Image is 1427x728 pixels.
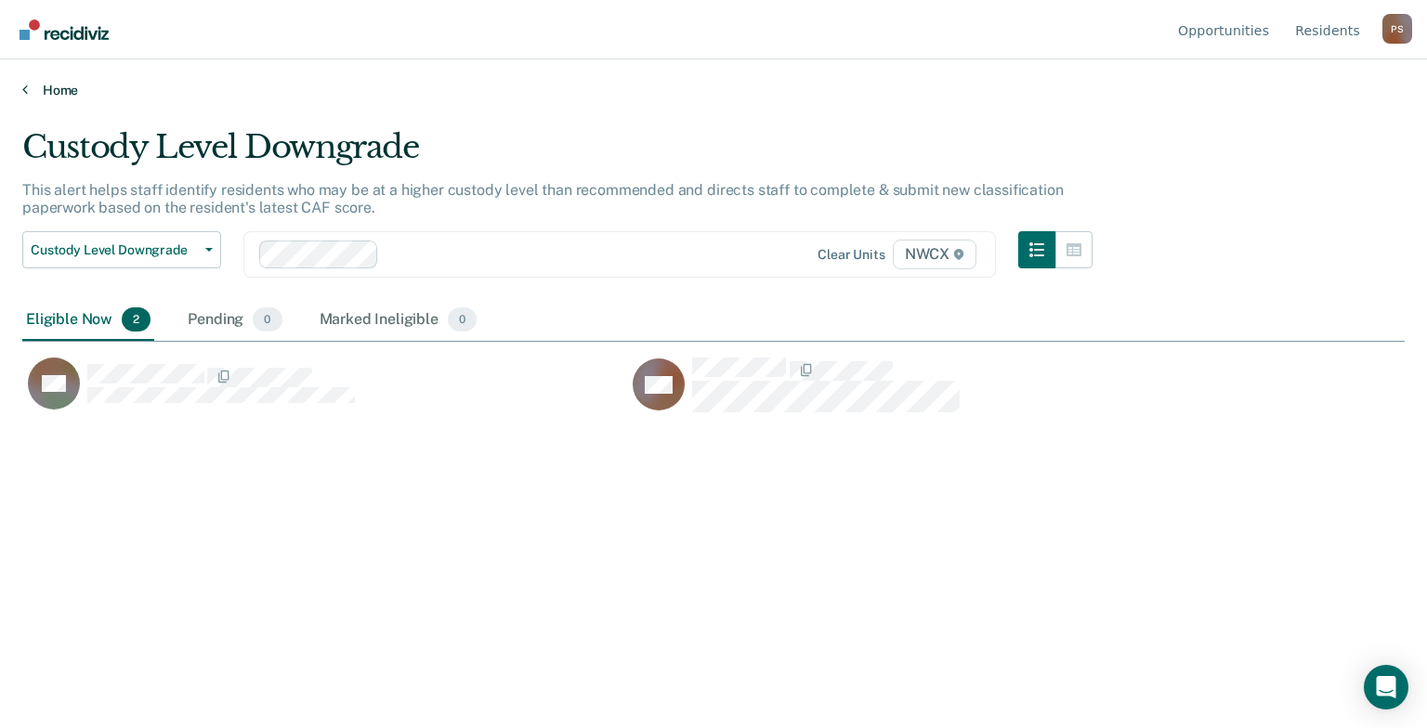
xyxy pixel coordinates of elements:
span: 0 [448,307,477,331]
div: Custody Level Downgrade [22,128,1093,181]
div: Pending0 [184,300,285,341]
div: P S [1382,14,1412,44]
div: Marked Ineligible0 [316,300,481,341]
div: Clear units [818,247,885,263]
button: Custody Level Downgrade [22,231,221,268]
img: Recidiviz [20,19,109,40]
div: CaseloadOpportunityCell-00414384 [22,357,627,431]
div: CaseloadOpportunityCell-00487619 [627,357,1232,431]
span: 2 [122,307,151,331]
span: 0 [253,307,281,331]
button: Profile dropdown button [1382,14,1412,44]
p: This alert helps staff identify residents who may be at a higher custody level than recommended a... [22,181,1064,216]
a: Home [22,82,1405,98]
span: Custody Level Downgrade [31,242,198,258]
div: Open Intercom Messenger [1364,665,1408,709]
div: Eligible Now2 [22,300,154,341]
span: NWCX [893,240,976,269]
